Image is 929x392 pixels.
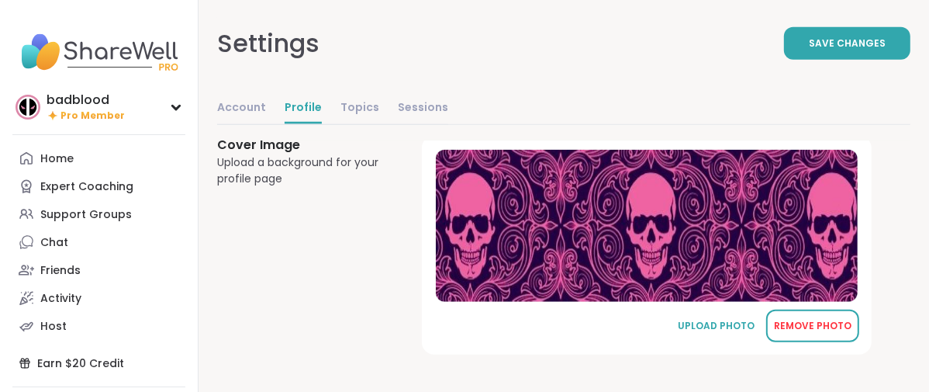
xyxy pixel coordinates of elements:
[12,256,185,284] a: Friends
[16,95,40,120] img: badblood
[217,25,319,62] div: Settings
[40,207,132,223] div: Support Groups
[774,319,851,333] div: REMOVE PHOTO
[40,179,133,195] div: Expert Coaching
[12,172,185,200] a: Expert Coaching
[809,36,886,50] span: Save Changes
[670,310,763,342] button: UPLOAD PHOTO
[12,284,185,312] a: Activity
[217,136,385,154] h3: Cover Image
[12,312,185,340] a: Host
[398,93,448,124] a: Sessions
[285,93,322,124] a: Profile
[340,93,379,124] a: Topics
[40,151,74,167] div: Home
[40,319,67,335] div: Host
[40,263,81,279] div: Friends
[784,27,910,60] button: Save Changes
[40,235,68,251] div: Chat
[40,291,81,307] div: Activity
[217,154,385,187] div: Upload a background for your profile page
[766,310,859,342] button: REMOVE PHOTO
[60,109,125,123] span: Pro Member
[12,25,185,79] img: ShareWell Nav Logo
[678,319,755,333] div: UPLOAD PHOTO
[12,349,185,377] div: Earn $20 Credit
[217,93,266,124] a: Account
[12,228,185,256] a: Chat
[12,144,185,172] a: Home
[12,200,185,228] a: Support Groups
[47,92,125,109] div: badblood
